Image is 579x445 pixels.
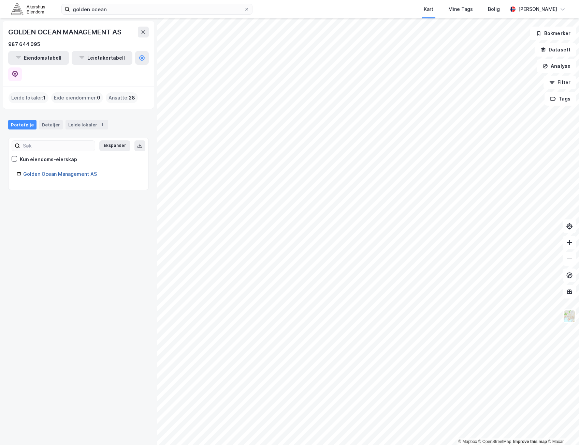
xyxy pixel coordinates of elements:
div: Mine Tags [448,5,473,13]
div: [PERSON_NAME] [518,5,557,13]
div: Portefølje [8,120,37,129]
div: Bolig [488,5,500,13]
div: Detaljer [39,120,63,129]
a: Golden Ocean Management AS [23,171,97,177]
div: Leide lokaler [66,120,108,129]
button: Ekspander [99,140,130,151]
div: GOLDEN OCEAN MANAGEMENT AS [8,27,123,37]
button: Analyse [537,59,576,73]
iframe: Chat Widget [545,412,579,445]
div: Leide lokaler : [9,92,48,103]
button: Bokmerker [530,27,576,40]
span: 1 [43,94,46,102]
a: OpenStreetMap [478,439,511,444]
button: Filter [544,76,576,89]
a: Improve this map [513,439,547,444]
div: Kun eiendoms-eierskap [20,155,77,164]
div: Eide eiendommer : [51,92,103,103]
input: Søk på adresse, matrikkel, gårdeiere, leietakere eller personer [70,4,244,14]
div: 1 [99,121,105,128]
div: Kontrollprogram for chat [545,412,579,445]
span: 28 [129,94,135,102]
img: akershus-eiendom-logo.9091f326c980b4bce74ccdd9f866810c.svg [11,3,45,15]
button: Leietakertabell [72,51,132,65]
button: Tags [545,92,576,106]
input: Søk [20,141,95,151]
img: Z [563,310,576,323]
div: 987 644 095 [8,40,40,48]
div: Kart [424,5,433,13]
button: Datasett [535,43,576,57]
span: 0 [97,94,100,102]
button: Eiendomstabell [8,51,69,65]
div: Ansatte : [106,92,138,103]
a: Mapbox [458,439,477,444]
